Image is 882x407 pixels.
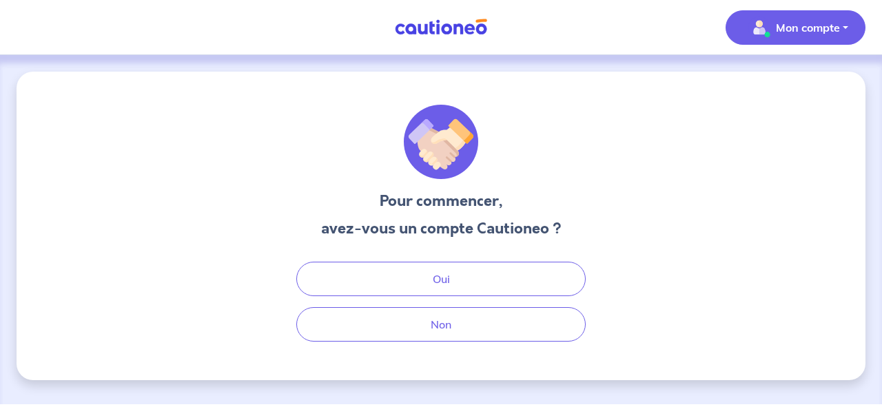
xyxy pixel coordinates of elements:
p: Mon compte [776,19,840,36]
img: illu_welcome.svg [404,105,478,179]
img: illu_account_valid_menu.svg [748,17,770,39]
h3: Pour commencer, [321,190,562,212]
img: Cautioneo [389,19,493,36]
button: Non [296,307,586,342]
button: Oui [296,262,586,296]
h3: avez-vous un compte Cautioneo ? [321,218,562,240]
button: illu_account_valid_menu.svgMon compte [726,10,865,45]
